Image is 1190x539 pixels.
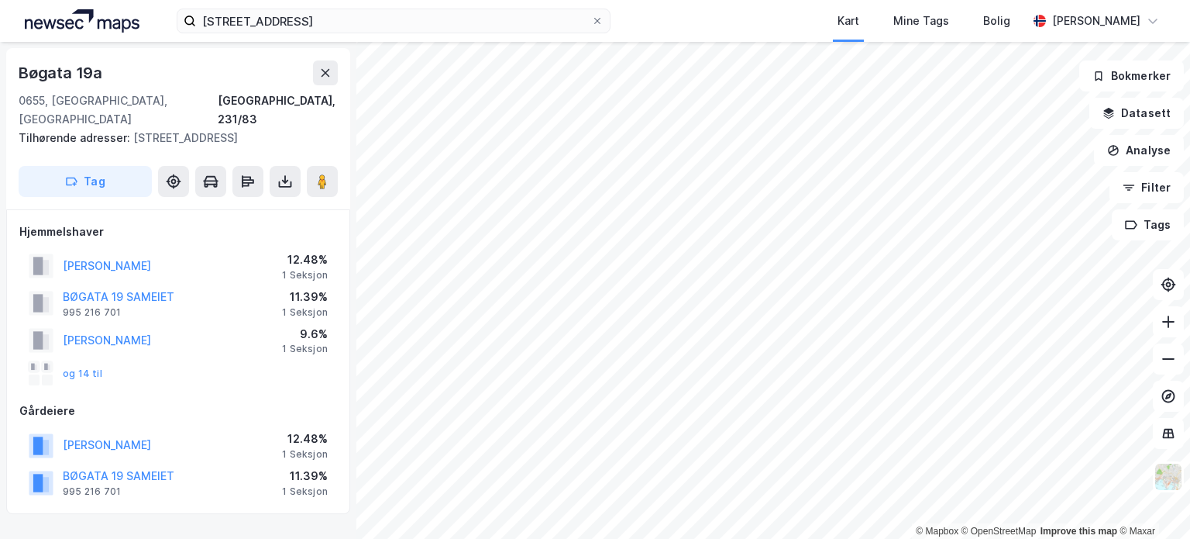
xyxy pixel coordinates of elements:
div: 995 216 701 [63,306,121,319]
div: 1 Seksjon [282,269,328,282]
div: 0655, [GEOGRAPHIC_DATA], [GEOGRAPHIC_DATA] [19,92,218,129]
button: Tag [19,166,152,197]
div: 1 Seksjon [282,306,328,319]
button: Bokmerker [1079,60,1184,92]
div: 12.48% [282,250,328,269]
div: Kart [837,12,859,30]
div: [STREET_ADDRESS] [19,129,325,147]
a: OpenStreetMap [961,526,1037,537]
input: Søk på adresse, matrikkel, gårdeiere, leietakere eller personer [196,9,591,33]
div: 12.48% [282,430,328,448]
div: 995 216 701 [63,485,121,498]
div: 9.6% [282,325,328,344]
div: [PERSON_NAME] [1052,12,1140,30]
img: logo.a4113a55bc3d86da70a041830d287a7e.svg [25,9,139,33]
a: Improve this map [1040,526,1117,537]
div: Gårdeiere [19,402,337,420]
span: Tilhørende adresser: [19,131,133,144]
button: Analyse [1094,135,1184,166]
div: Hjemmelshaver [19,223,337,241]
div: 11.39% [282,288,328,306]
div: 11.39% [282,467,328,485]
div: 1 Seksjon [282,343,328,355]
div: Bøgata 19a [19,60,105,85]
button: Filter [1109,172,1184,203]
div: Mine Tags [893,12,949,30]
div: 1 Seksjon [282,485,328,498]
iframe: Chat Widget [1113,465,1190,539]
a: Mapbox [916,526,958,537]
div: Bolig [983,12,1010,30]
div: [GEOGRAPHIC_DATA], 231/83 [218,92,338,129]
div: 1 Seksjon [282,448,328,461]
img: Z [1154,462,1183,492]
button: Tags [1112,209,1184,240]
button: Datasett [1089,98,1184,129]
div: Kontrollprogram for chat [1113,465,1190,539]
